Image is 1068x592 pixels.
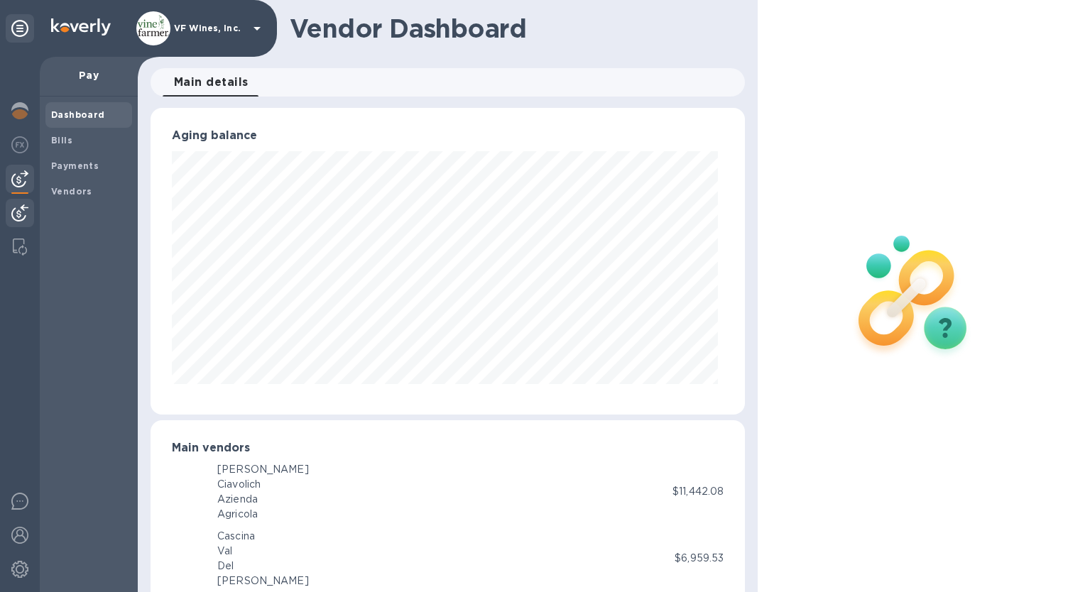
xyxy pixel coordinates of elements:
div: Unpin categories [6,14,34,43]
div: [PERSON_NAME] [217,574,309,588]
p: VF Wines, Inc. [174,23,245,33]
div: [PERSON_NAME] [217,462,309,477]
div: Agricola [217,507,309,522]
p: $11,442.08 [672,484,724,499]
b: Dashboard [51,109,105,120]
p: Pay [51,68,126,82]
b: Payments [51,160,99,171]
h1: Vendor Dashboard [290,13,735,43]
b: Bills [51,135,72,146]
div: Cascina [217,529,309,544]
p: $6,959.53 [675,551,724,566]
h3: Aging balance [172,129,724,143]
div: Del [217,559,309,574]
span: Main details [174,72,249,92]
h3: Main vendors [172,442,724,455]
div: Val [217,544,309,559]
div: Ciavolich [217,477,309,492]
img: Foreign exchange [11,136,28,153]
div: Azienda [217,492,309,507]
img: Logo [51,18,111,35]
b: Vendors [51,186,92,197]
